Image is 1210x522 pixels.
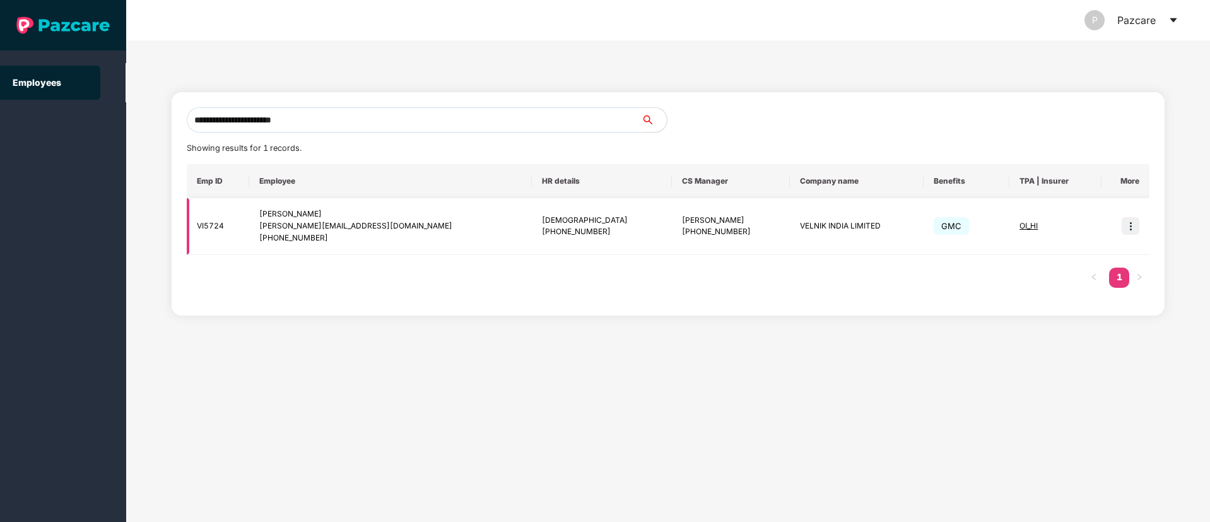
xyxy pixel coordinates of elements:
[934,217,969,235] span: GMC
[672,164,790,198] th: CS Manager
[1084,268,1104,288] button: left
[1092,10,1098,30] span: P
[790,198,924,255] td: VELNIK INDIA LIMITED
[187,198,249,255] td: VI5724
[1136,273,1143,281] span: right
[1019,221,1038,230] span: OI_HI
[924,164,1009,198] th: Benefits
[1129,268,1149,288] button: right
[1109,268,1129,287] a: 1
[259,208,522,220] div: [PERSON_NAME]
[259,220,522,232] div: [PERSON_NAME][EMAIL_ADDRESS][DOMAIN_NAME]
[1090,273,1098,281] span: left
[1101,164,1149,198] th: More
[13,77,61,88] a: Employees
[249,164,532,198] th: Employee
[532,164,673,198] th: HR details
[1122,217,1139,235] img: icon
[641,115,667,125] span: search
[1084,268,1104,288] li: Previous Page
[187,164,249,198] th: Emp ID
[682,215,780,227] div: [PERSON_NAME]
[1129,268,1149,288] li: Next Page
[259,232,522,244] div: [PHONE_NUMBER]
[641,107,667,133] button: search
[1109,268,1129,288] li: 1
[1009,164,1101,198] th: TPA | Insurer
[1168,15,1178,25] span: caret-down
[542,215,662,227] div: [DEMOGRAPHIC_DATA]
[187,143,302,153] span: Showing results for 1 records.
[542,226,662,238] div: [PHONE_NUMBER]
[790,164,924,198] th: Company name
[682,226,780,238] div: [PHONE_NUMBER]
